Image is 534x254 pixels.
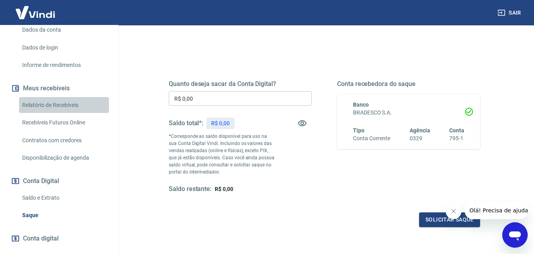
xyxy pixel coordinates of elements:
button: Meus recebíveis [10,80,109,97]
button: Conta Digital [10,172,109,190]
h6: 0329 [410,134,430,143]
span: Olá! Precisa de ajuda? [5,6,67,12]
iframe: Botão para abrir a janela de mensagens [502,222,528,248]
p: R$ 0,00 [211,119,230,128]
span: Agência [410,127,430,134]
a: Conta digital [10,230,109,247]
button: Solicitar saque [419,212,480,227]
h6: BRADESCO S.A. [353,109,464,117]
h6: 795-1 [449,134,464,143]
span: Conta [449,127,464,134]
span: Conta digital [23,233,59,244]
p: *Corresponde ao saldo disponível para uso na sua Conta Digital Vindi. Incluindo os valores das ve... [169,133,276,176]
h5: Quanto deseja sacar da Conta Digital? [169,80,312,88]
iframe: Mensagem da empresa [465,202,528,219]
span: Banco [353,101,369,108]
h5: Saldo restante: [169,185,212,193]
span: R$ 0,00 [215,186,233,192]
a: Dados da conta [19,22,109,38]
a: Saldo e Extrato [19,190,109,206]
a: Dados de login [19,40,109,56]
a: Contratos com credores [19,132,109,149]
img: Vindi [10,0,61,25]
a: Informe de rendimentos [19,57,109,73]
h5: Conta recebedora do saque [337,80,480,88]
h6: Conta Corrente [353,134,390,143]
span: Tipo [353,127,364,134]
button: Sair [496,6,524,20]
a: Relatório de Recebíveis [19,97,109,113]
iframe: Fechar mensagem [446,203,462,219]
h5: Saldo total*: [169,119,203,127]
a: Recebíveis Futuros Online [19,115,109,131]
a: Disponibilização de agenda [19,150,109,166]
a: Saque [19,207,109,223]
